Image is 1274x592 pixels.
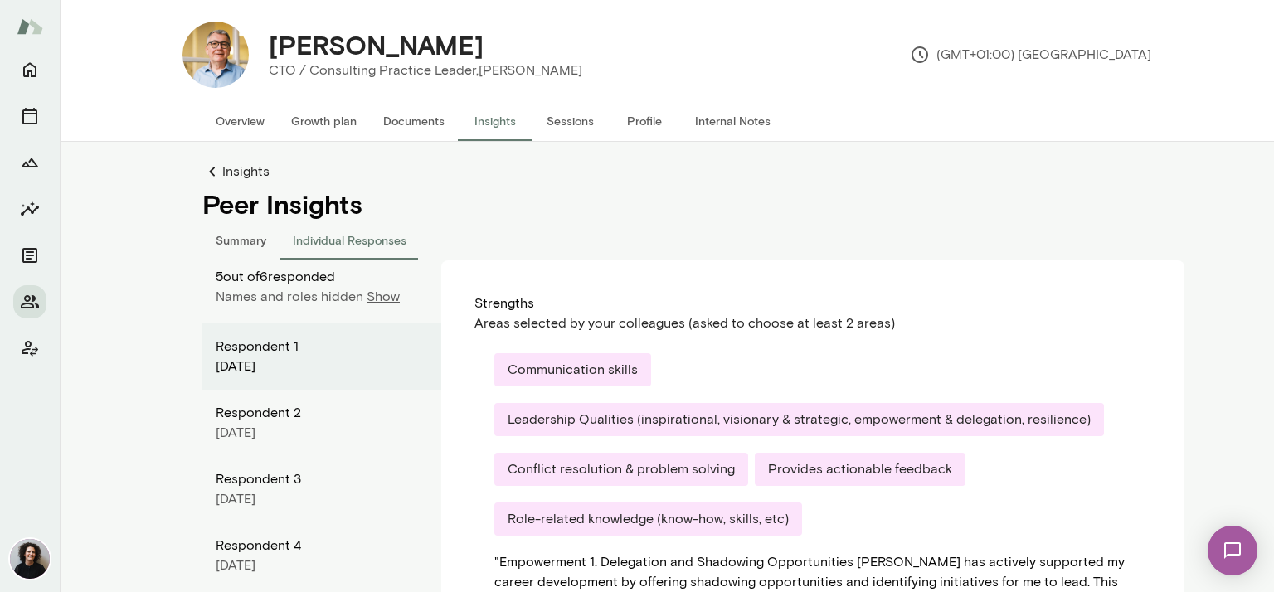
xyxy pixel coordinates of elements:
div: Respondent 1[DATE] [202,323,441,390]
div: Provides actionable feedback [755,453,965,486]
div: Conflict resolution & problem solving [494,453,748,486]
img: Mento [17,11,43,42]
div: Areas selected by your colleagues (asked to choose at least 2 areas) [474,313,1151,333]
button: Members [13,285,46,318]
p: Names and roles hidden [216,287,367,307]
div: Respondent 2 [216,403,428,423]
div: responses-tab [202,220,1131,260]
a: Insights [202,162,1131,182]
button: Profile [607,101,682,141]
div: Respondent 1 [216,337,428,357]
div: Respondent 4[DATE] [202,522,441,589]
button: Home [13,53,46,86]
p: CTO / Consulting Practice Leader, [PERSON_NAME] [269,61,582,80]
div: [DATE] [216,556,428,575]
button: Insights [13,192,46,226]
button: Sessions [13,99,46,133]
div: Respondent 4 [216,536,428,556]
img: Deana Murfitt [10,539,50,579]
div: Strengths [474,294,1151,313]
img: Scott Bowie [182,22,249,88]
button: Sessions [532,101,607,141]
button: Growth plan [278,101,370,141]
button: Insights [458,101,532,141]
div: [DATE] [216,357,428,376]
div: [DATE] [216,423,428,443]
p: (GMT+01:00) [GEOGRAPHIC_DATA] [910,45,1151,65]
div: Respondent 3[DATE] [202,456,441,522]
div: Respondent 3 [216,469,428,489]
div: Leadership Qualities (inspirational, visionary & strategic, empowerment & delegation, resilience) [494,403,1104,436]
button: Individual Responses [280,220,420,260]
p: Show [367,287,400,307]
div: Respondent 2[DATE] [202,390,441,456]
p: 5 out of 6 responded [216,267,441,287]
button: Internal Notes [682,101,784,141]
button: Growth Plan [13,146,46,179]
button: Overview [202,101,278,141]
button: Client app [13,332,46,365]
button: Summary [202,220,280,260]
h4: Peer Insights [202,188,1131,220]
div: Communication skills [494,353,651,386]
button: Documents [370,101,458,141]
div: Role-related knowledge (know-how, skills, etc) [494,502,802,536]
div: [DATE] [216,489,428,509]
h4: [PERSON_NAME] [269,29,484,61]
button: Documents [13,239,46,272]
